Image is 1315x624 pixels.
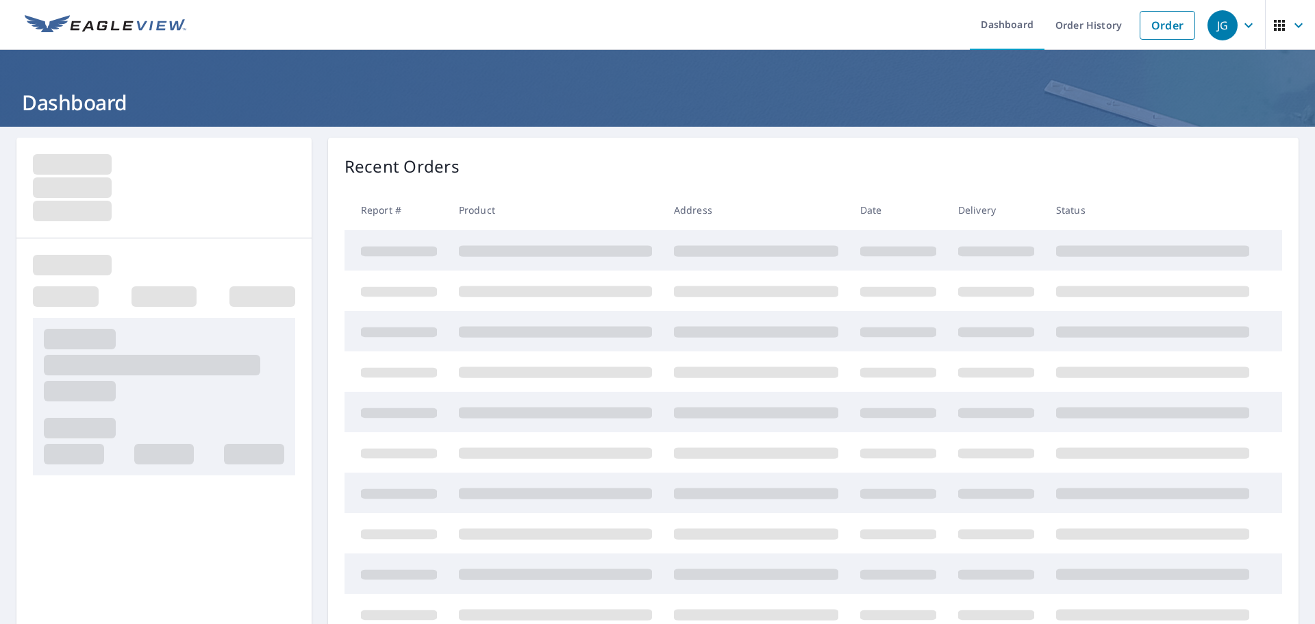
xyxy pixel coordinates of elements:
[1045,190,1260,230] th: Status
[345,154,460,179] p: Recent Orders
[947,190,1045,230] th: Delivery
[1207,10,1238,40] div: JG
[16,88,1299,116] h1: Dashboard
[1140,11,1195,40] a: Order
[448,190,663,230] th: Product
[663,190,849,230] th: Address
[345,190,448,230] th: Report #
[849,190,947,230] th: Date
[25,15,186,36] img: EV Logo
